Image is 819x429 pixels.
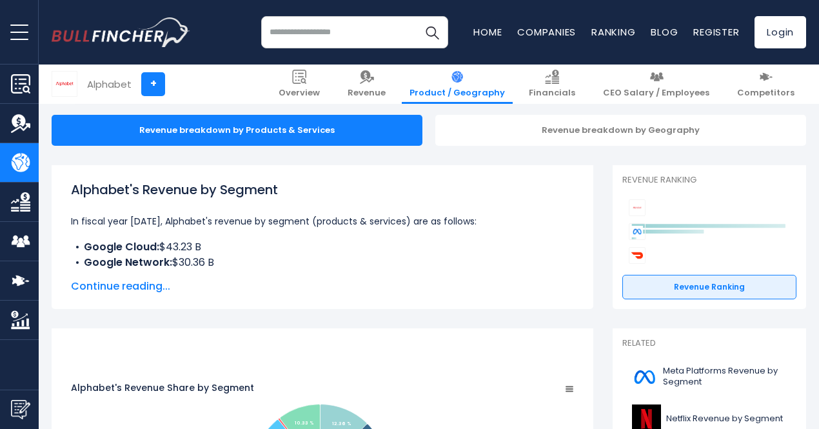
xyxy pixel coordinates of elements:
div: Revenue breakdown by Products & Services [52,115,422,146]
a: Login [755,16,806,48]
a: + [141,72,165,96]
span: Overview [279,88,320,99]
a: Home [473,25,502,39]
button: Search [416,16,448,48]
span: Meta Platforms Revenue by Segment [663,366,789,388]
span: Netflix Revenue by Segment [666,414,783,424]
li: $30.36 B [71,255,574,270]
a: Financials [521,65,583,104]
li: $43.23 B [71,239,574,255]
a: Competitors [729,65,802,104]
a: Go to homepage [52,17,190,47]
a: Ranking [591,25,635,39]
p: In fiscal year [DATE], Alphabet's revenue by segment (products & services) are as follows: [71,214,574,229]
b: Google Cloud: [84,239,159,254]
img: Alphabet competitors logo [629,199,646,216]
span: Product / Geography [410,88,505,99]
a: Revenue Ranking [622,275,796,299]
a: Register [693,25,739,39]
img: META logo [630,363,659,392]
span: Revenue [348,88,386,99]
p: Related [622,338,796,349]
img: GOOGL logo [52,72,77,96]
a: CEO Salary / Employees [595,65,717,104]
tspan: 10.33 % [295,420,314,426]
h1: Alphabet's Revenue by Segment [71,180,574,199]
tspan: Alphabet's Revenue Share by Segment [71,381,254,394]
p: Revenue Ranking [622,175,796,186]
b: Google Network: [84,255,172,270]
span: Competitors [737,88,794,99]
img: DoorDash competitors logo [629,247,646,264]
a: Revenue [340,65,393,104]
a: Overview [271,65,328,104]
div: Alphabet [87,77,132,92]
span: Continue reading... [71,279,574,294]
a: Companies [517,25,576,39]
span: Financials [529,88,575,99]
img: bullfincher logo [52,17,190,47]
div: Revenue breakdown by Geography [435,115,806,146]
tspan: 12.36 % [332,421,351,426]
img: Meta Platforms competitors logo [629,223,646,240]
a: Meta Platforms Revenue by Segment [622,359,796,395]
a: Product / Geography [402,65,513,104]
a: Blog [651,25,678,39]
span: CEO Salary / Employees [603,88,709,99]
